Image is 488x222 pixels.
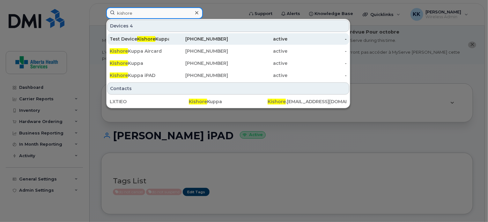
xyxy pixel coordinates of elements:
[110,36,169,42] div: Test Device Kuppa
[110,98,189,105] div: LXTIEO
[169,72,228,79] div: [PHONE_NUMBER]
[287,60,347,66] div: -
[287,72,347,79] div: -
[287,48,347,54] div: -
[189,98,268,105] div: Kuppa
[130,23,133,29] span: 4
[228,36,288,42] div: active
[287,36,347,42] div: -
[110,72,169,79] div: Kuppa iPAD
[107,33,349,45] a: Test DeviceKishoreKuppa[PHONE_NUMBER]active-
[228,48,288,54] div: active
[268,99,286,104] span: Kishore
[110,48,169,54] div: Kuppa Aircard
[110,48,128,54] span: Kishore
[110,60,128,66] span: Kishore
[107,70,349,81] a: KishoreKuppa iPAD[PHONE_NUMBER]active-
[169,60,228,66] div: [PHONE_NUMBER]
[189,99,207,104] span: Kishore
[107,57,349,69] a: KishoreKuppa[PHONE_NUMBER]active-
[110,73,128,78] span: Kishore
[137,36,155,42] span: Kishore
[107,45,349,57] a: KishoreKuppa Aircard[PHONE_NUMBER]active-
[228,72,288,79] div: active
[110,60,169,66] div: Kuppa
[107,82,349,95] div: Contacts
[107,20,349,32] div: Devices
[228,60,288,66] div: active
[268,98,347,105] div: .[EMAIL_ADDRESS][DOMAIN_NAME]
[169,48,228,54] div: [PHONE_NUMBER]
[169,36,228,42] div: [PHONE_NUMBER]
[107,96,349,107] a: LXTIEOKishoreKuppaKishore.[EMAIL_ADDRESS][DOMAIN_NAME]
